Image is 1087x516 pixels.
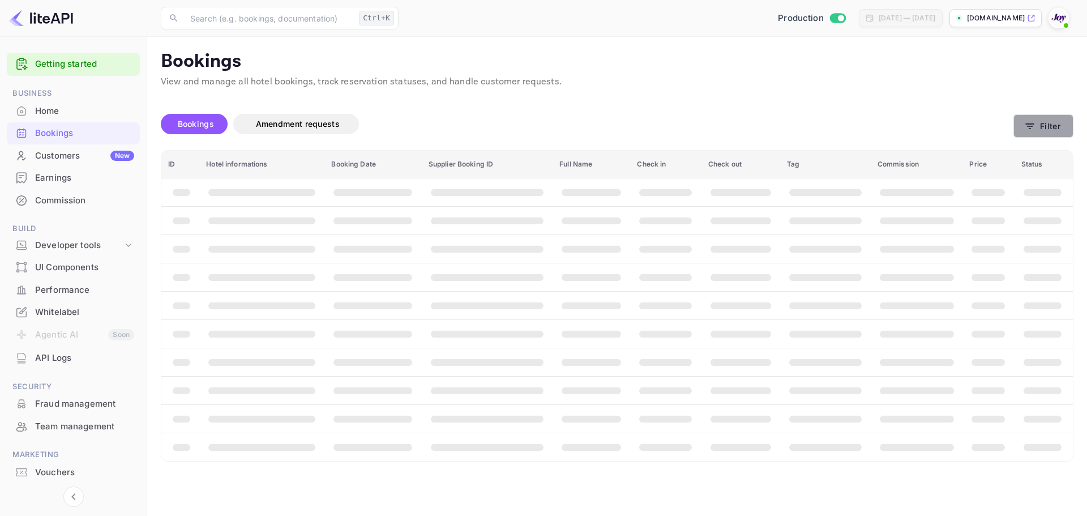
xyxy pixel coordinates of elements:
a: Earnings [7,167,140,188]
p: Bookings [161,50,1073,73]
button: Filter [1013,114,1073,138]
th: Check in [630,151,701,178]
th: Full Name [553,151,630,178]
div: API Logs [7,347,140,369]
img: LiteAPI logo [9,9,73,27]
div: Earnings [35,172,134,185]
th: Tag [780,151,871,178]
a: UI Components [7,257,140,278]
th: Status [1015,151,1073,178]
div: Whitelabel [35,306,134,319]
a: CustomersNew [7,145,140,166]
th: Hotel informations [199,151,324,178]
span: Business [7,87,140,100]
span: Production [778,12,824,25]
a: Team management [7,416,140,437]
img: With Joy [1050,9,1068,27]
div: Whitelabel [7,301,140,323]
th: Price [962,151,1014,178]
span: Security [7,381,140,393]
div: account-settings tabs [161,114,1013,134]
div: Earnings [7,167,140,189]
div: Ctrl+K [359,11,394,25]
div: CustomersNew [7,145,140,167]
div: API Logs [35,352,134,365]
div: Bookings [7,122,140,144]
span: Build [7,223,140,235]
div: Bookings [35,127,134,140]
div: Performance [7,279,140,301]
th: Booking Date [324,151,421,178]
input: Search (e.g. bookings, documentation) [183,7,354,29]
div: [DATE] — [DATE] [879,13,935,23]
div: Home [35,105,134,118]
div: Vouchers [35,466,134,479]
a: Bookings [7,122,140,143]
div: New [110,151,134,161]
div: Team management [7,416,140,438]
div: Commission [7,190,140,212]
div: Fraud management [7,393,140,415]
a: Vouchers [7,462,140,483]
div: Vouchers [7,462,140,484]
table: booking table [161,151,1073,461]
button: Collapse navigation [63,487,84,507]
a: Fraud management [7,393,140,414]
span: Bookings [178,119,214,129]
div: Customers [35,150,134,163]
th: Check out [701,151,780,178]
a: Performance [7,279,140,300]
div: Performance [35,284,134,297]
div: Home [7,100,140,122]
div: Commission [35,194,134,207]
div: Developer tools [7,236,140,255]
div: Team management [35,420,134,433]
div: Getting started [7,53,140,76]
a: Home [7,100,140,121]
p: [DOMAIN_NAME] [967,13,1025,23]
th: Supplier Booking ID [422,151,553,178]
span: Amendment requests [256,119,340,129]
p: View and manage all hotel bookings, track reservation statuses, and handle customer requests. [161,75,1073,89]
div: UI Components [7,257,140,279]
a: Commission [7,190,140,211]
div: UI Components [35,261,134,274]
a: Whitelabel [7,301,140,322]
th: ID [161,151,199,178]
th: Commission [871,151,963,178]
a: Getting started [35,58,134,71]
span: Marketing [7,449,140,461]
div: Fraud management [35,398,134,411]
div: Developer tools [35,239,123,252]
div: Switch to Sandbox mode [773,12,850,25]
a: API Logs [7,347,140,368]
